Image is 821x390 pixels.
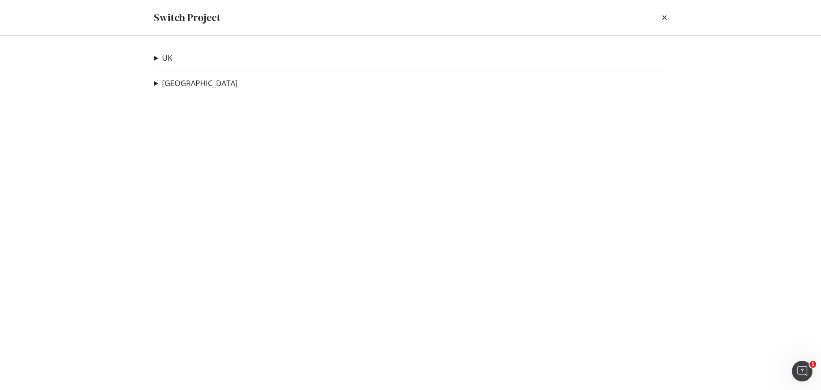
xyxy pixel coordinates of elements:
a: [GEOGRAPHIC_DATA] [162,79,238,88]
iframe: Intercom live chat [792,361,812,381]
div: times [662,10,667,25]
div: Switch Project [154,10,221,25]
summary: UK [154,53,172,64]
span: 1 [809,361,816,368]
summary: [GEOGRAPHIC_DATA] [154,78,238,89]
a: UK [162,54,172,63]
